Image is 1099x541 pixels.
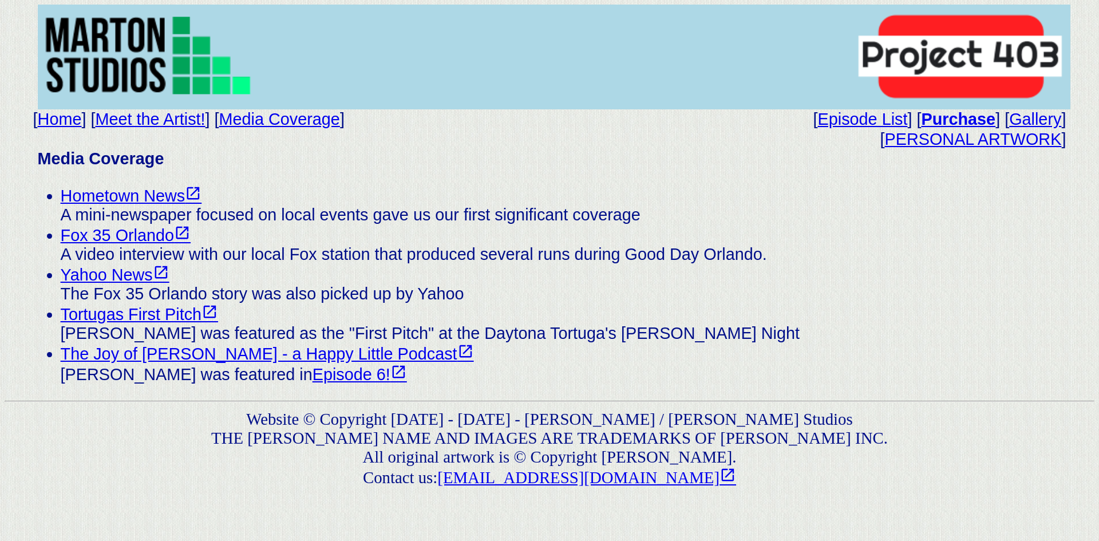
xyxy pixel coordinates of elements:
a: [EMAIL_ADDRESS][DOMAIN_NAME] [437,468,736,487]
span: [ ] [33,110,86,128]
a: Tortugas First Pitch [61,305,218,323]
a: Episode 6! [313,365,407,384]
a: The Joy of [PERSON_NAME] - a Happy Little Podcast [61,345,474,363]
a: Yahoo News [61,266,169,284]
a: Fox 35 Orlando [61,226,191,244]
div: Media Coverage [38,149,1062,168]
span: [ ] [215,110,345,128]
a: PERSONAL ARTWORK [885,130,1062,148]
a: Media Coverage [219,110,340,128]
img: MartonStudiosLogo.png [38,5,258,105]
a: Home [38,110,82,128]
ul: A mini-newspaper focused on local events gave us our first significant coverage A video interview... [38,185,1062,384]
td: [ ] [33,129,1066,149]
span: [ ] [90,110,209,128]
a: Purchase [921,110,995,128]
div: Website © Copyright [DATE] - [DATE] - [PERSON_NAME] / [PERSON_NAME] Studios THE [PERSON_NAME] NAM... [5,410,1094,487]
img: Project403.png [851,8,1070,105]
a: Gallery [1009,110,1061,128]
a: Meet the Artist! [95,110,205,128]
a: Episode List [818,110,908,128]
td: [ ] [ ] [ ] [603,109,1066,129]
a: Hometown News [61,187,202,205]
